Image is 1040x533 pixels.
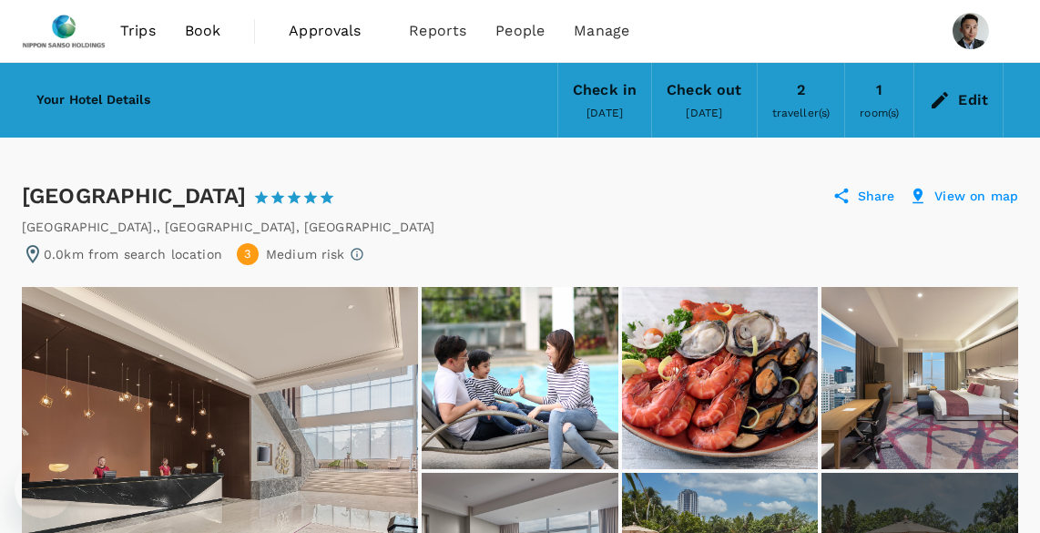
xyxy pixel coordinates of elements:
span: Reports [409,20,466,42]
div: 2 [797,77,805,103]
img: Be inspired during your stay in our refreshed Crowne Suite Room [821,287,1018,469]
div: [GEOGRAPHIC_DATA] [22,181,335,210]
span: room(s) [860,107,899,119]
span: Book [185,20,221,42]
div: Edit [958,87,988,113]
span: traveller(s) [772,107,831,119]
img: Hong Yiap Anthony Ong [953,13,989,49]
span: People [495,20,545,42]
div: [GEOGRAPHIC_DATA]. , [GEOGRAPHIC_DATA] , [GEOGRAPHIC_DATA] [22,218,434,236]
div: Check out [667,77,741,103]
span: Trips [120,20,156,42]
p: 0.0km from search location [44,245,222,263]
img: We have the facilities for your great staycation. [422,287,618,469]
div: 1 [876,77,882,103]
span: [DATE] [586,107,623,119]
img: Nippon Sanso Holdings Singapore Pte Ltd [22,11,106,51]
iframe: Button to launch messaging window [15,460,73,518]
p: View on map [934,187,1018,205]
img: Seven Corners Seafood [622,287,819,469]
h6: Your Hotel Details [36,90,150,110]
span: Approvals [289,20,380,42]
div: Check in [573,77,637,103]
span: Manage [574,20,629,42]
span: [DATE] [686,107,722,119]
p: Medium risk [266,245,345,263]
p: Share [858,187,895,205]
span: 3 [244,246,251,263]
